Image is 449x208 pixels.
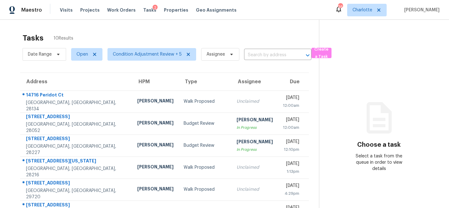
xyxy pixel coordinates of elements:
h3: Choose a task [357,142,401,148]
input: Search by address [244,50,294,60]
span: Properties [164,7,188,13]
div: In Progress [237,124,273,131]
span: Tasks [143,8,156,12]
div: Select a task from the queue in order to view details [349,153,409,172]
span: Charlotte [352,7,372,13]
div: [STREET_ADDRESS][US_STATE] [26,158,127,166]
span: Geo Assignments [196,7,237,13]
div: Walk Proposed [184,98,227,105]
div: [PERSON_NAME] [137,98,174,106]
span: [PERSON_NAME] [402,7,440,13]
span: Work Orders [107,7,136,13]
span: Date Range [28,51,52,57]
h2: Tasks [23,35,44,41]
div: Unclaimed [237,186,273,193]
span: Create a Task [315,46,328,60]
div: [DATE] [283,161,299,168]
div: [DATE] [283,117,299,124]
th: Assignee [232,73,278,90]
div: Unclaimed [237,164,273,171]
div: [STREET_ADDRESS] [26,180,127,188]
button: Open [303,51,312,60]
div: Walk Proposed [184,164,227,171]
div: [DATE] [283,183,299,190]
th: Type [179,73,232,90]
span: Visits [60,7,73,13]
span: Projects [80,7,100,13]
div: 12:10pm [283,146,299,153]
span: Maestro [21,7,42,13]
div: [GEOGRAPHIC_DATA], [GEOGRAPHIC_DATA], 29720 [26,188,127,200]
div: [PERSON_NAME] [237,139,273,146]
div: [PERSON_NAME] [137,120,174,128]
div: Budget Review [184,120,227,127]
div: Budget Review [184,142,227,149]
div: [STREET_ADDRESS] [26,113,127,121]
div: 2 [153,5,158,11]
div: [GEOGRAPHIC_DATA], [GEOGRAPHIC_DATA], 28052 [26,121,127,134]
div: Unclaimed [237,98,273,105]
div: [PERSON_NAME] [137,142,174,150]
div: [DATE] [283,95,299,102]
span: 10 Results [54,35,73,41]
span: Condition Adjustment Review + 5 [113,51,182,57]
span: Open [76,51,88,57]
div: 12:00am [283,124,299,131]
div: [GEOGRAPHIC_DATA], [GEOGRAPHIC_DATA], 28134 [26,100,127,112]
div: In Progress [237,146,273,153]
div: 36 [338,4,342,10]
span: Assignee [206,51,225,57]
div: 1:13pm [283,168,299,175]
div: [STREET_ADDRESS] [26,135,127,143]
div: [PERSON_NAME] [137,186,174,194]
div: [DATE] [283,139,299,146]
button: Create a Task [311,48,332,58]
div: 14716 Peridot Ct [26,92,127,100]
th: Due [278,73,309,90]
th: HPM [132,73,179,90]
div: [PERSON_NAME] [237,117,273,124]
div: [GEOGRAPHIC_DATA], [GEOGRAPHIC_DATA], 28216 [26,166,127,178]
th: Address [20,73,132,90]
div: 12:00am [283,102,299,109]
div: [PERSON_NAME] [137,164,174,172]
div: [GEOGRAPHIC_DATA], [GEOGRAPHIC_DATA], 28227 [26,143,127,156]
div: 4:29pm [283,190,299,197]
div: Walk Proposed [184,186,227,193]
